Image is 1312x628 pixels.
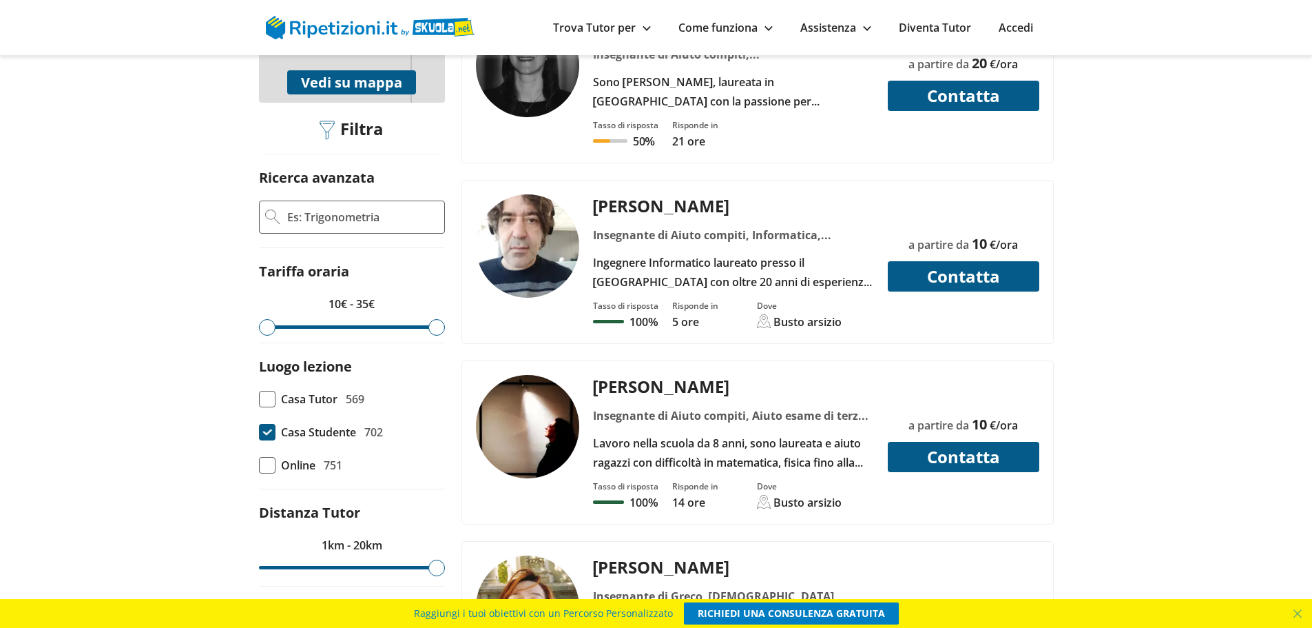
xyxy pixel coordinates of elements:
p: 14 ore [672,495,718,510]
span: 10 [972,234,987,253]
p: 10€ - 35€ [259,294,445,314]
img: tutor a Busto Arsizio - Daniela [476,375,579,478]
div: Busto arsizio [773,495,842,510]
label: Distanza Tutor [259,503,360,522]
div: Dove [757,480,842,492]
a: Diventa Tutor [899,20,971,35]
span: €/ora [990,598,1018,614]
img: Filtra filtri mobile [320,121,335,140]
img: tutor a Busto Arsizio - Martina [476,14,579,117]
a: Trova Tutor per [553,20,651,35]
span: a partire da [908,598,969,614]
div: Risponde in [672,119,718,131]
span: a partire da [908,418,969,433]
div: Tasso di risposta [593,480,658,492]
p: 50% [633,134,655,149]
span: 20 [972,596,987,614]
a: Accedi [999,20,1033,35]
div: Risponde in [672,300,718,312]
a: RICHIEDI UNA CONSULENZA GRATUITA [684,602,899,625]
input: Es: Trigonometria [286,207,439,227]
div: Insegnante di Greco, [DEMOGRAPHIC_DATA] [587,587,879,606]
div: [PERSON_NAME] [587,556,879,578]
span: Online [281,456,315,475]
span: a partire da [908,57,969,72]
span: €/ora [990,57,1018,72]
label: Tariffa oraria [259,262,349,281]
a: logo Skuola.net | Ripetizioni.it [266,19,475,34]
p: 21 ore [672,134,718,149]
p: 100% [629,495,658,510]
div: Tasso di risposta [593,300,658,312]
img: logo Skuola.net | Ripetizioni.it [266,16,475,39]
div: [PERSON_NAME] [587,194,879,217]
div: Risponde in [672,480,718,492]
img: Ricerca Avanzata [265,210,280,225]
button: Contatta [888,81,1039,111]
button: Contatta [888,261,1039,292]
p: 5 ore [672,314,718,330]
div: [PERSON_NAME] [587,375,879,398]
span: a partire da [908,237,969,252]
div: Ingegnere Informatico laureato presso il [GEOGRAPHIC_DATA] con oltre 20 anni di esperienza nella ... [587,253,879,292]
span: €/ora [990,237,1018,252]
div: Sono [PERSON_NAME], laureata in [GEOGRAPHIC_DATA] con la passione per l'insegnamento e una consol... [587,72,879,111]
p: 100% [629,314,658,330]
span: 702 [364,423,383,442]
button: Vedi su mappa [287,70,416,94]
span: Casa Studente [281,423,356,442]
div: Filtra [315,119,389,141]
span: €/ora [990,418,1018,433]
div: Insegnante di Aiuto compiti, Aiuto esame di terza media, [PERSON_NAME], Matematica [587,406,879,425]
span: 10 [972,415,987,434]
button: Contatta [888,442,1039,472]
label: Ricerca avanzata [259,168,375,187]
div: Dove [757,300,842,312]
div: Insegnante di Aiuto compiti, Informatica, Informatica generale, Linguaggi di programmazione, Mate... [587,225,879,245]
div: Lavoro nella scuola da 8 anni, sono laureata e aiuto ragazzi con difficoltà in matematica, fisica... [587,434,879,472]
div: Busto arsizio [773,314,842,330]
span: Raggiungi i tuoi obiettivi con un Percorso Personalizzato [414,602,673,625]
span: Casa Tutor [281,389,337,409]
span: 20 [972,54,987,72]
span: 751 [324,456,342,475]
img: tutor a Busto Arsizio - Pietro [476,194,579,298]
a: Come funziona [678,20,773,35]
a: Assistenza [800,20,871,35]
label: Luogo lezione [259,357,352,376]
p: 1km - 20km [259,536,445,555]
div: Tasso di risposta [593,119,658,131]
span: 569 [346,389,364,409]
